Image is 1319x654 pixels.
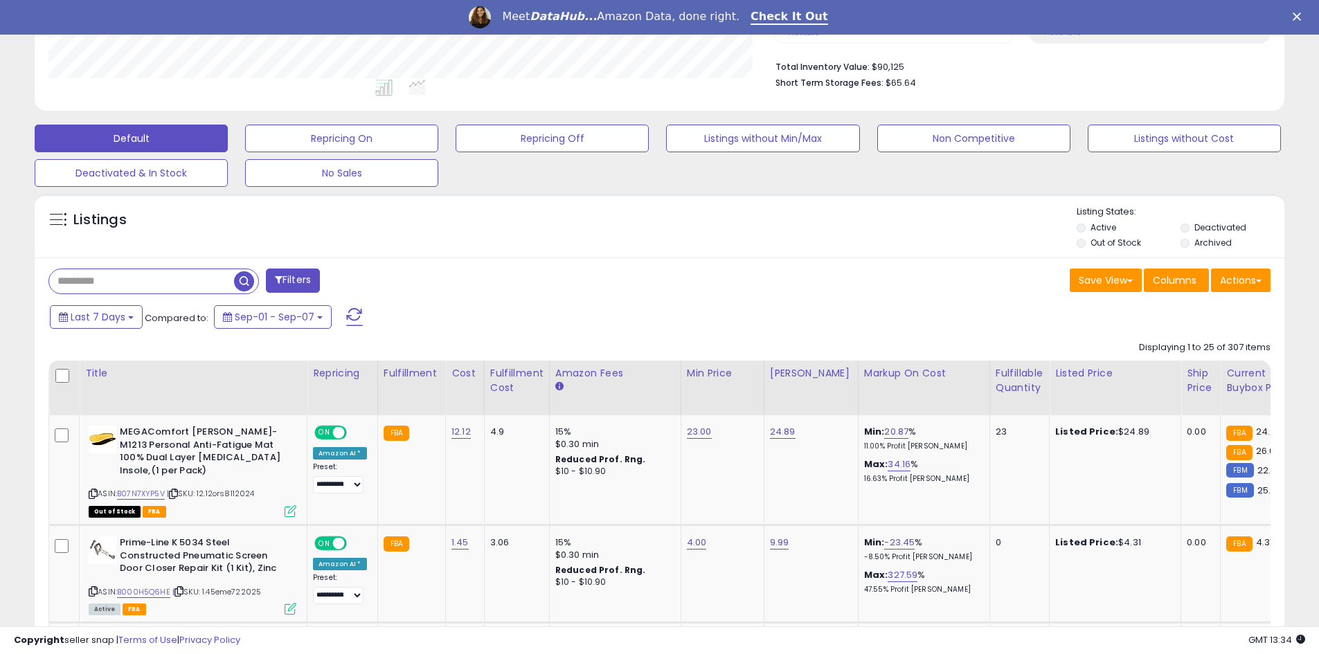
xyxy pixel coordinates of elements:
[864,552,979,562] p: -8.50% Profit [PERSON_NAME]
[1187,426,1210,438] div: 0.00
[1226,426,1252,441] small: FBA
[490,536,539,549] div: 3.06
[1139,341,1271,354] div: Displaying 1 to 25 of 307 items
[490,426,539,438] div: 4.9
[313,462,367,493] div: Preset:
[770,536,789,549] a: 9.99
[1070,269,1142,292] button: Save View
[469,6,491,28] img: Profile image for Georgie
[214,305,332,329] button: Sep-01 - Sep-07
[864,569,979,594] div: %
[864,426,979,451] div: %
[1055,426,1170,438] div: $24.89
[1257,484,1280,497] span: 25.61
[14,633,64,646] strong: Copyright
[1187,536,1210,549] div: 0.00
[1226,536,1252,552] small: FBA
[89,426,296,516] div: ASIN:
[172,586,261,597] span: | SKU: 1.45eme722025
[687,536,707,549] a: 4.00
[1256,425,1282,438] span: 24.25
[35,125,228,152] button: Default
[775,61,870,73] b: Total Inventory Value:
[313,447,367,460] div: Amazon AI *
[1088,125,1281,152] button: Listings without Cost
[555,564,646,576] b: Reduced Prof. Rng.
[888,568,917,582] a: 327.59
[502,10,739,24] div: Meet Amazon Data, done right.
[85,366,301,381] div: Title
[770,425,796,439] a: 24.89
[313,558,367,570] div: Amazon AI *
[888,457,910,471] a: 34.16
[316,538,333,549] span: ON
[884,536,915,549] a: -23.45
[1144,269,1209,292] button: Columns
[120,426,288,480] b: MEGAComfort [PERSON_NAME]-M1213 Personal Anti-Fatigue Mat 100% Dual Layer [MEDICAL_DATA] Insole,(...
[555,366,675,381] div: Amazon Fees
[770,366,852,381] div: [PERSON_NAME]
[996,366,1043,395] div: Fulfillable Quantity
[71,310,125,324] span: Last 7 Days
[143,506,166,518] span: FBA
[1194,221,1246,233] label: Deactivated
[555,426,670,438] div: 15%
[864,536,885,549] b: Min:
[1256,536,1273,549] span: 4.31
[775,57,1260,74] li: $90,125
[1226,463,1253,478] small: FBM
[1091,237,1141,248] label: Out of Stock
[490,366,544,395] div: Fulfillment Cost
[858,361,989,415] th: The percentage added to the cost of goods (COGS) that forms the calculator for Min & Max prices.
[555,466,670,478] div: $10 - $10.90
[118,633,177,646] a: Terms of Use
[1055,425,1118,438] b: Listed Price:
[864,425,885,438] b: Min:
[1077,206,1284,219] p: Listing States:
[117,488,165,500] a: B07N7XYP5V
[687,425,712,439] a: 23.00
[1226,366,1298,395] div: Current Buybox Price
[235,310,314,324] span: Sep-01 - Sep-07
[266,269,320,293] button: Filters
[89,536,116,564] img: 31Zynpi2KUL._SL40_.jpg
[313,573,367,604] div: Preset:
[451,425,471,439] a: 12.12
[864,474,979,484] p: 16.63% Profit [PERSON_NAME]
[313,366,372,381] div: Repricing
[1257,464,1282,477] span: 22.25
[123,603,146,615] span: FBA
[120,536,288,579] b: Prime-Line K 5034 Steel Constructed Pneumatic Screen Door Closer Repair Kit (1 Kit), Zinc
[864,458,979,484] div: %
[775,77,883,89] b: Short Term Storage Fees:
[884,425,908,439] a: 20.87
[1055,366,1175,381] div: Listed Price
[1187,366,1214,395] div: Ship Price
[384,366,440,381] div: Fulfillment
[864,442,979,451] p: 11.00% Profit [PERSON_NAME]
[687,366,758,381] div: Min Price
[555,453,646,465] b: Reduced Prof. Rng.
[1153,273,1196,287] span: Columns
[864,457,888,471] b: Max:
[996,426,1039,438] div: 23
[886,76,916,89] span: $65.64
[864,568,888,581] b: Max:
[555,438,670,451] div: $0.30 min
[864,585,979,594] p: 47.55% Profit [PERSON_NAME]
[245,159,438,187] button: No Sales
[345,538,367,549] span: OFF
[451,536,469,549] a: 1.45
[167,488,255,499] span: | SKU: 12.12ors8112024
[14,634,240,647] div: seller snap | |
[145,311,208,325] span: Compared to:
[751,10,828,25] a: Check It Out
[555,576,670,588] div: $10 - $10.90
[864,536,979,562] div: %
[451,366,478,381] div: Cost
[1248,633,1305,646] span: 2025-09-15 13:34 GMT
[1211,269,1271,292] button: Actions
[89,506,141,518] span: All listings that are currently out of stock and unavailable for purchase on Amazon
[89,603,120,615] span: All listings currently available for purchase on Amazon
[877,125,1070,152] button: Non Competitive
